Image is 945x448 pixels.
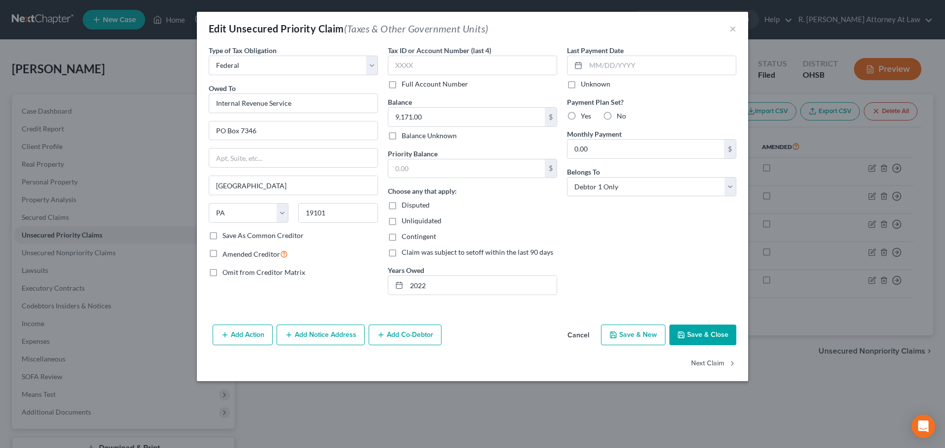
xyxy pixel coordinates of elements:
[209,176,378,195] input: Enter city...
[567,140,724,158] input: 0.00
[388,149,438,159] label: Priority Balance
[222,268,305,276] span: Omit from Creditor Matrix
[567,168,600,176] span: Belongs To
[388,159,545,178] input: 0.00
[213,325,273,345] button: Add Action
[222,250,280,258] span: Amended Creditor
[586,56,736,75] input: MM/DD/YYYY
[402,248,553,256] span: Claim was subject to setoff within the last 90 days
[545,108,557,126] div: $
[560,326,597,345] button: Cancel
[407,276,557,295] input: --
[402,232,436,240] span: Contingent
[669,325,736,345] button: Save & Close
[369,325,441,345] button: Add Co-Debtor
[388,97,412,107] label: Balance
[545,159,557,178] div: $
[388,45,491,56] label: Tax ID or Account Number (last 4)
[209,121,378,140] input: Enter address...
[402,79,468,89] label: Full Account Number
[222,231,304,240] label: Save As Common Creditor
[209,22,488,35] div: Edit Unsecured Priority Claim
[402,131,457,141] label: Balance Unknown
[567,97,736,107] label: Payment Plan Set?
[402,216,441,225] span: Unliquidated
[209,93,378,113] input: Search creditor by name...
[581,79,610,89] label: Unknown
[581,112,591,120] span: Yes
[601,325,665,345] button: Save & New
[729,23,736,34] button: ×
[277,325,365,345] button: Add Notice Address
[388,186,457,196] label: Choose any that apply:
[388,108,545,126] input: 0.00
[724,140,736,158] div: $
[388,56,557,75] input: XXXX
[209,46,277,55] span: Type of Tax Obligation
[388,265,424,275] label: Years Owed
[209,84,236,92] span: Owed To
[567,129,622,139] label: Monthly Payment
[617,112,626,120] span: No
[344,23,489,34] span: (Taxes & Other Government Units)
[209,149,378,167] input: Apt, Suite, etc...
[567,45,624,56] label: Last Payment Date
[402,201,430,209] span: Disputed
[691,353,736,374] button: Next Claim
[912,415,935,438] div: Open Intercom Messenger
[298,203,378,223] input: Enter zip...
